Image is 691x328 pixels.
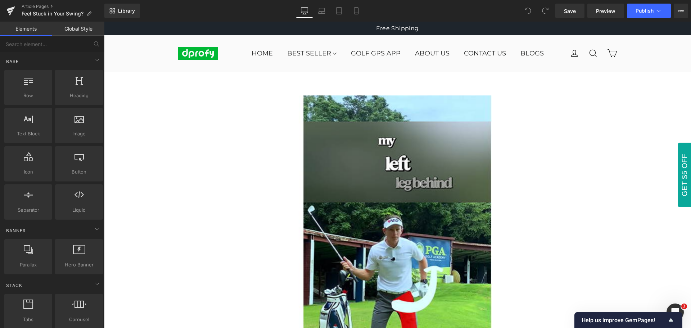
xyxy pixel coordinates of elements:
a: Tablet [330,4,348,18]
span: Stack [5,282,23,289]
span: Tabs [6,316,50,323]
span: Button [57,168,101,176]
div: 域名概述 [37,43,55,48]
span: Save [564,7,576,15]
span: Publish [636,8,654,14]
a: Laptop [313,4,330,18]
span: Banner [5,227,27,234]
span: Icon [6,168,50,176]
img: tab_domain_overview_orange.svg [29,42,35,48]
span: Image [57,130,101,138]
a: New Library [104,4,140,18]
img: website_grey.svg [12,19,17,25]
img: tab_keywords_by_traffic_grey.svg [73,42,79,48]
a: Article Pages [22,4,104,9]
iframe: Intercom live chat [667,304,684,321]
a: Contact Us [353,24,409,40]
img: logo_orange.svg [12,12,17,17]
span: 3 [681,304,687,309]
button: Publish [627,4,671,18]
a: Desktop [296,4,313,18]
span: Preview [596,7,615,15]
span: Library [118,8,135,14]
span: Help us improve GemPages! [582,317,667,324]
span: Row [6,92,50,99]
a: Golf GPS APP [240,24,304,40]
button: Show survey - Help us improve GemPages! [582,316,675,324]
div: 域名: [DOMAIN_NAME] [19,19,73,25]
a: Home [140,24,176,40]
button: Undo [521,4,535,18]
img: dprofy [74,25,114,39]
button: More [674,4,688,18]
a: Mobile [348,4,365,18]
span: Feel Stuck in Your Swing? [22,11,83,17]
span: Heading [57,92,101,99]
span: Base [5,58,19,65]
a: Best Seller [176,24,240,40]
a: About Us [304,24,353,40]
span: Separator [6,206,50,214]
div: 关键词（按流量） [81,43,118,48]
span: Liquid [57,206,101,214]
a: Blogs [409,24,447,40]
div: v 4.0.25 [20,12,35,17]
span: Parallax [6,261,50,269]
a: Global Style [52,22,104,36]
span: Carousel [57,316,101,323]
ul: Primary [140,24,447,40]
span: Hero Banner [57,261,101,269]
button: Redo [538,4,552,18]
a: Preview [587,4,624,18]
span: Text Block [6,130,50,138]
